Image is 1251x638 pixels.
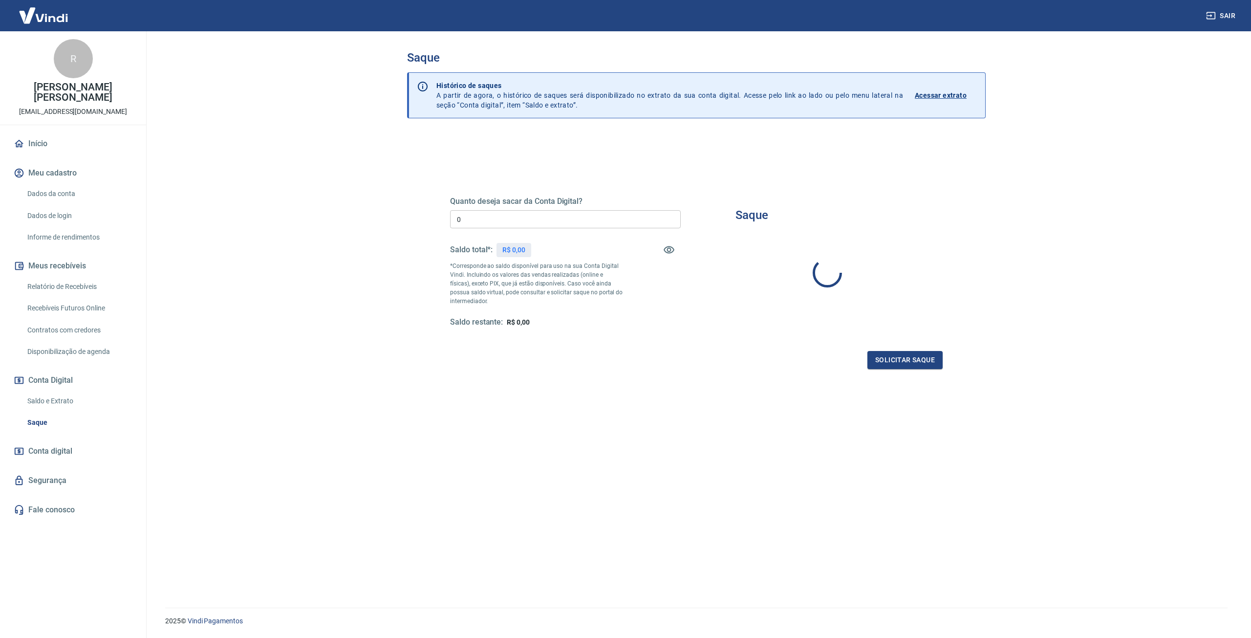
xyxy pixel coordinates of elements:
button: Conta Digital [12,370,134,391]
a: Recebíveis Futuros Online [23,298,134,318]
a: Relatório de Recebíveis [23,277,134,297]
span: R$ 0,00 [507,318,530,326]
a: Informe de rendimentos [23,227,134,247]
a: Dados da conta [23,184,134,204]
p: A partir de agora, o histórico de saques será disponibilizado no extrato da sua conta digital. Ac... [436,81,903,110]
button: Meu cadastro [12,162,134,184]
button: Sair [1204,7,1239,25]
a: Saldo e Extrato [23,391,134,411]
button: Meus recebíveis [12,255,134,277]
h5: Saldo total*: [450,245,493,255]
p: [EMAIL_ADDRESS][DOMAIN_NAME] [19,107,127,117]
p: R$ 0,00 [502,245,525,255]
p: Histórico de saques [436,81,903,90]
h5: Saldo restante: [450,317,503,328]
a: Saque [23,413,134,433]
img: Vindi [12,0,75,30]
h5: Quanto deseja sacar da Conta Digital? [450,197,681,206]
a: Segurança [12,470,134,491]
p: 2025 © [165,616,1228,626]
span: Conta digital [28,444,72,458]
a: Acessar extrato [915,81,977,110]
div: R [54,39,93,78]
p: Acessar extrato [915,90,967,100]
a: Conta digital [12,440,134,462]
a: Vindi Pagamentos [188,617,243,625]
p: [PERSON_NAME] [PERSON_NAME] [8,82,138,103]
a: Fale conosco [12,499,134,521]
a: Início [12,133,134,154]
h3: Saque [407,51,986,65]
button: Solicitar saque [867,351,943,369]
a: Dados de login [23,206,134,226]
a: Contratos com credores [23,320,134,340]
a: Disponibilização de agenda [23,342,134,362]
h3: Saque [735,208,768,222]
p: *Corresponde ao saldo disponível para uso na sua Conta Digital Vindi. Incluindo os valores das ve... [450,262,623,306]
